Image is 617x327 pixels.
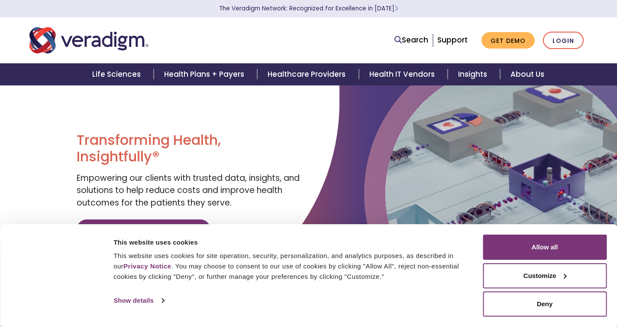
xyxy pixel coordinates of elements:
a: Get Demo [481,32,535,49]
a: Health IT Vendors [359,63,448,85]
a: About Us [500,63,555,85]
a: Insights [448,63,500,85]
a: Support [437,35,468,45]
a: Life Sciences [82,63,154,85]
div: This website uses cookies for site operation, security, personalization, and analytics purposes, ... [113,251,473,282]
div: This website uses cookies [113,237,473,248]
a: Healthcare Providers [257,63,359,85]
img: Veradigm logo [29,26,149,55]
a: Show details [113,294,164,307]
a: The Veradigm Network: Recognized for Excellence in [DATE]Learn More [219,4,398,13]
a: Search [394,34,428,46]
button: Allow all [483,235,607,260]
a: Health Plans + Payers [154,63,257,85]
button: Deny [483,291,607,317]
button: Customize [483,263,607,288]
a: Discover Veradigm's Value [77,219,210,239]
a: Login [543,32,584,49]
h1: Transforming Health, Insightfully® [77,132,302,165]
span: Empowering our clients with trusted data, insights, and solutions to help reduce costs and improv... [77,172,300,209]
a: Privacy Notice [123,262,171,270]
span: Learn More [394,4,398,13]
